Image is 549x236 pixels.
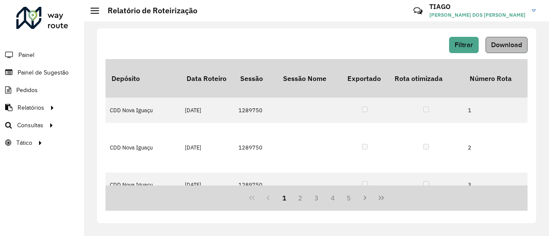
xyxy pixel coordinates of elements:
th: Rota otimizada [389,59,464,98]
td: [DATE] [181,98,234,122]
td: CDD Nova Iguaçu [106,173,181,197]
span: Filtrar [455,41,473,48]
td: 1289750 [234,123,277,173]
button: Next Page [357,190,373,206]
td: 1289750 [234,98,277,122]
span: Pedidos [16,86,38,95]
button: 3 [308,190,325,206]
td: CDD Nova Iguaçu [106,98,181,122]
button: Download [486,37,528,53]
td: [DATE] [181,173,234,197]
th: Data Roteiro [181,59,234,98]
span: Painel [18,51,34,60]
td: 2 [464,123,528,173]
th: Exportado [341,59,389,98]
span: Relatórios [18,103,44,112]
th: Sessão Nome [277,59,341,98]
button: 5 [341,190,357,206]
td: 3 [464,173,528,197]
h3: TIAGO [429,3,525,11]
button: Filtrar [449,37,479,53]
td: CDD Nova Iguaçu [106,123,181,173]
button: 4 [325,190,341,206]
th: Depósito [106,59,181,98]
span: Tático [16,138,32,147]
span: Painel de Sugestão [18,68,69,77]
th: Sessão [234,59,277,98]
h2: Relatório de Roteirização [99,6,197,15]
button: Last Page [373,190,389,206]
button: 2 [292,190,308,206]
span: Consultas [17,121,43,130]
td: 1289750 [234,173,277,197]
th: Número Rota [464,59,528,98]
a: Contato Rápido [409,2,427,20]
button: 1 [276,190,293,206]
span: [PERSON_NAME] DOS [PERSON_NAME] [429,11,525,19]
td: [DATE] [181,123,234,173]
td: 1 [464,98,528,122]
span: Download [491,41,522,48]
